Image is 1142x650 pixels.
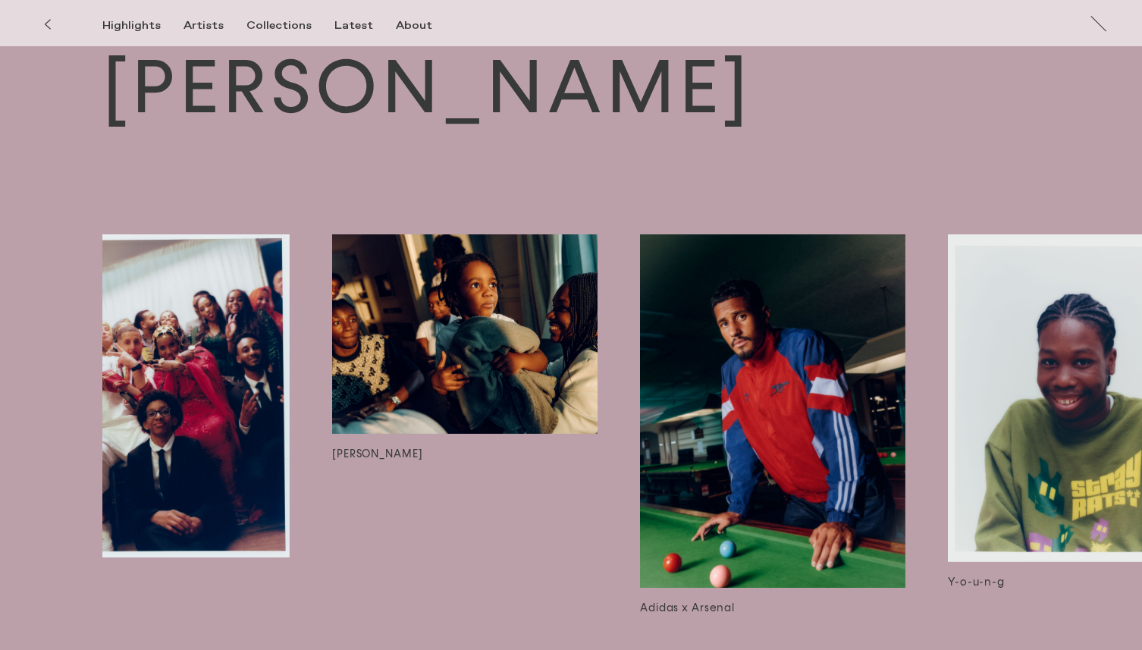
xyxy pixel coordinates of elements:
button: Collections [246,19,334,33]
h3: Open Light [24,570,290,586]
div: About [396,19,432,33]
div: Artists [184,19,224,33]
a: [PERSON_NAME] [332,234,598,617]
button: Latest [334,19,396,33]
button: Artists [184,19,246,33]
a: Adidas x Arsenal [640,234,905,617]
a: [PERSON_NAME] [102,40,1040,135]
h3: [PERSON_NAME] [332,446,598,463]
div: Latest [334,19,373,33]
span: Elmiene [24,586,264,598]
button: Highlights [102,19,184,33]
h3: Adidas x Arsenal [640,600,905,617]
div: Collections [246,19,312,33]
a: Open LightElmiene [24,234,290,617]
div: Highlights [102,19,161,33]
button: About [396,19,455,33]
